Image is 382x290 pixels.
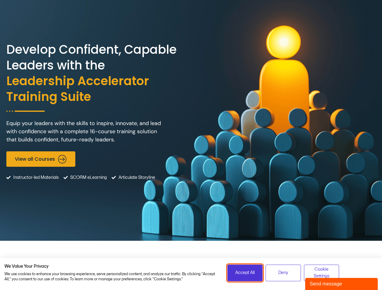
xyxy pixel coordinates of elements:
[5,272,218,282] p: We use cookies to enhance your browsing experience, serve personalized content, and analyze our t...
[6,42,190,105] h2: Develop Confident, Capable Leaders with the
[227,265,263,281] button: Accept all cookies
[308,266,335,280] span: Cookie Settings
[235,269,255,276] span: Accept All
[6,151,75,167] a: View all Courses
[15,156,55,162] span: View all Courses
[278,269,288,276] span: Deny
[12,170,59,185] span: Instructor-led Materials
[69,170,107,185] span: SCORM eLearning
[304,265,339,281] button: Adjust cookie preferences
[305,277,379,290] iframe: chat widget
[117,170,155,185] span: Articulate Storyline
[5,264,218,269] h2: We Value Your Privacy
[6,119,164,144] p: Equip your leaders with the skills to inspire, innovate, and lead with confidence with a complete...
[6,73,190,105] span: Leadership Accelerator Training Suite
[266,265,301,281] button: Deny all cookies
